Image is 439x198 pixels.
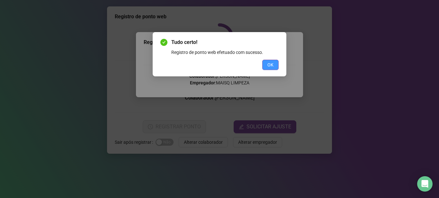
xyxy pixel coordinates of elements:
div: Registro de ponto web efetuado com sucesso. [171,49,279,56]
div: Open Intercom Messenger [417,176,433,192]
button: OK [262,60,279,70]
span: OK [267,61,273,68]
span: check-circle [160,39,167,46]
span: Tudo certo! [171,39,279,46]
